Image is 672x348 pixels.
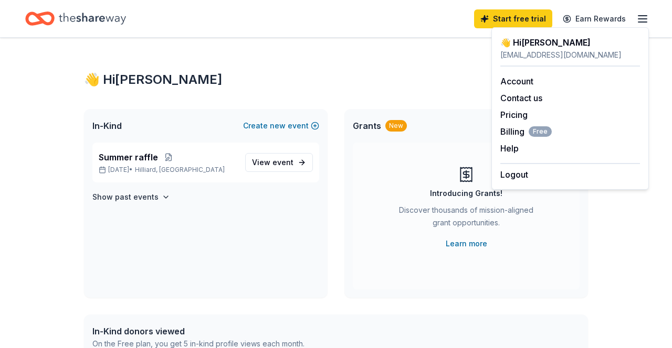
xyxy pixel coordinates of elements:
[500,36,640,49] div: 👋 Hi [PERSON_NAME]
[500,168,528,181] button: Logout
[500,125,552,138] span: Billing
[500,76,533,86] a: Account
[500,125,552,138] button: BillingFree
[92,191,170,203] button: Show past events
[92,191,159,203] h4: Show past events
[500,92,542,104] button: Contact us
[353,119,381,132] span: Grants
[500,110,528,120] a: Pricing
[385,120,407,132] div: New
[556,9,632,28] a: Earn Rewards
[529,126,552,137] span: Free
[270,119,286,132] span: new
[25,6,126,31] a: Home
[430,187,502,200] div: Introducing Grants!
[99,166,237,174] p: [DATE] •
[245,153,313,172] a: View event
[99,151,158,164] span: Summer raffle
[243,119,319,132] button: Createnewevent
[474,9,552,28] a: Start free trial
[92,325,304,338] div: In-Kind donors viewed
[500,142,519,155] button: Help
[272,158,293,167] span: event
[500,49,640,61] div: [EMAIL_ADDRESS][DOMAIN_NAME]
[84,71,588,88] div: 👋 Hi [PERSON_NAME]
[135,166,225,174] span: Hilliard, [GEOGRAPHIC_DATA]
[92,119,122,132] span: In-Kind
[395,204,538,233] div: Discover thousands of mission-aligned grant opportunities.
[252,156,293,169] span: View
[446,237,487,250] a: Learn more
